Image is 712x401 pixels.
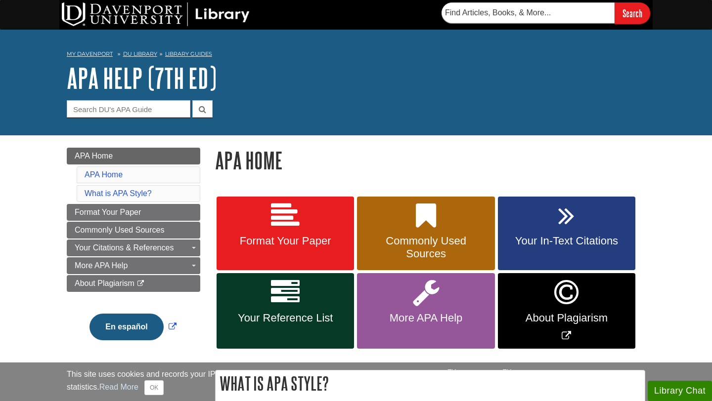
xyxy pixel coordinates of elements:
[165,50,212,57] a: Library Guides
[67,240,200,256] a: Your Citations & References
[215,148,645,173] h1: APA Home
[136,281,145,287] i: This link opens in a new window
[615,2,650,24] input: Search
[67,50,113,58] a: My Davenport
[216,370,645,397] h2: What is APA Style?
[89,314,163,340] button: En español
[67,100,190,118] input: Search DU's APA Guide
[67,148,200,164] a: APA Home
[224,235,347,247] span: Format Your Paper
[85,170,123,179] a: APA Home
[144,380,164,395] button: Close
[67,204,200,221] a: Format Your Paper
[505,235,628,247] span: Your In-Text Citations
[67,47,645,63] nav: breadcrumb
[62,2,250,26] img: DU Library
[75,279,134,287] span: About Plagiarism
[67,222,200,239] a: Commonly Used Sources
[442,2,650,24] form: Searches DU Library's articles, books, and more
[498,197,635,271] a: Your In-Text Citations
[498,273,635,349] a: Link opens in new window
[67,275,200,292] a: About Plagiarism
[364,235,487,260] span: Commonly Used Sources
[67,63,217,93] a: APA Help (7th Ed)
[224,312,347,324] span: Your Reference List
[67,257,200,274] a: More APA Help
[75,152,113,160] span: APA Home
[87,322,178,331] a: Link opens in new window
[67,368,645,395] div: This site uses cookies and records your IP address for usage statistics. Additionally, we use Goo...
[67,148,200,357] div: Guide Page Menu
[217,197,354,271] a: Format Your Paper
[123,50,157,57] a: DU Library
[75,243,174,252] span: Your Citations & References
[75,261,128,270] span: More APA Help
[357,197,494,271] a: Commonly Used Sources
[217,273,354,349] a: Your Reference List
[99,383,138,391] a: Read More
[75,208,141,216] span: Format Your Paper
[648,381,712,401] button: Library Chat
[364,312,487,324] span: More APA Help
[505,312,628,324] span: About Plagiarism
[442,2,615,23] input: Find Articles, Books, & More...
[357,273,494,349] a: More APA Help
[75,226,164,234] span: Commonly Used Sources
[85,189,152,198] a: What is APA Style?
